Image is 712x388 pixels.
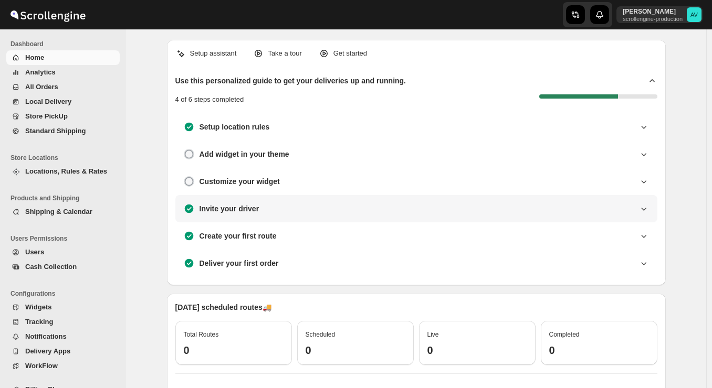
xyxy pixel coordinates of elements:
[11,154,121,162] span: Store Locations
[6,260,120,274] button: Cash Collection
[623,7,683,16] p: [PERSON_NAME]
[6,245,120,260] button: Users
[25,167,107,175] span: Locations, Rules & Rates
[200,149,289,159] h3: Add widget in your theme
[25,98,71,105] span: Local Delivery
[184,344,284,357] h3: 0
[11,194,121,202] span: Products and Shipping
[200,231,277,241] h3: Create your first route
[175,302,657,312] p: [DATE] scheduled routes 🚚
[25,332,67,340] span: Notifications
[200,176,280,187] h3: Customize your widget
[25,248,44,256] span: Users
[427,331,439,338] span: Live
[549,344,649,357] h3: 0
[6,329,120,344] button: Notifications
[549,331,580,338] span: Completed
[687,7,701,22] span: Avinash Vishwakarma
[690,12,698,18] text: AV
[25,68,56,76] span: Analytics
[175,76,406,86] h2: Use this personalized guide to get your deliveries up and running.
[25,208,92,215] span: Shipping & Calendar
[25,347,70,355] span: Delivery Apps
[25,53,44,61] span: Home
[200,122,270,132] h3: Setup location rules
[25,362,58,370] span: WorkFlow
[6,164,120,179] button: Locations, Rules & Rates
[25,127,86,135] span: Standard Shipping
[6,204,120,219] button: Shipping & Calendar
[11,289,121,298] span: Configurations
[6,300,120,315] button: Widgets
[306,331,336,338] span: Scheduled
[25,318,53,326] span: Tracking
[6,359,120,373] button: WorkFlow
[6,315,120,329] button: Tracking
[623,16,683,22] p: scrollengine-production
[427,344,527,357] h3: 0
[11,234,121,243] span: Users Permissions
[6,80,120,94] button: All Orders
[25,263,77,271] span: Cash Collection
[25,112,68,120] span: Store PickUp
[25,303,51,311] span: Widgets
[200,258,279,268] h3: Deliver your first order
[8,2,87,28] img: ScrollEngine
[11,40,121,48] span: Dashboard
[306,344,405,357] h3: 0
[616,6,703,23] button: User menu
[190,48,237,59] p: Setup assistant
[268,48,301,59] p: Take a tour
[175,94,244,105] p: 4 of 6 steps completed
[6,50,120,65] button: Home
[6,65,120,80] button: Analytics
[184,331,219,338] span: Total Routes
[6,344,120,359] button: Delivery Apps
[200,203,259,214] h3: Invite your driver
[25,83,58,91] span: All Orders
[333,48,367,59] p: Get started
